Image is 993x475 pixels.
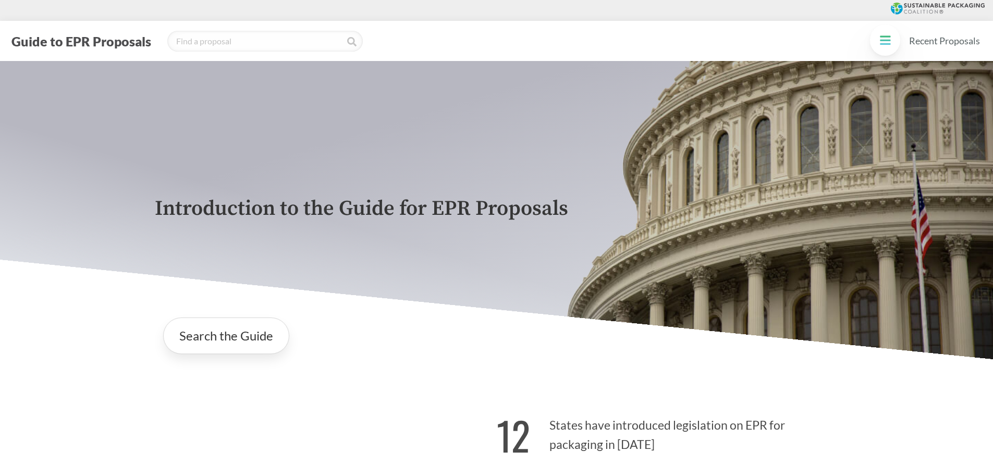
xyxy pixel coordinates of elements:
strong: 12 [497,406,530,464]
p: Introduction to the Guide for EPR Proposals [155,197,839,221]
p: States have introduced legislation on EPR for packaging in [DATE] [497,400,839,464]
a: Recent Proposals [904,29,985,53]
button: Guide to EPR Proposals [8,33,154,50]
input: Find a proposal [167,31,363,52]
a: Search the Guide [163,318,289,354]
